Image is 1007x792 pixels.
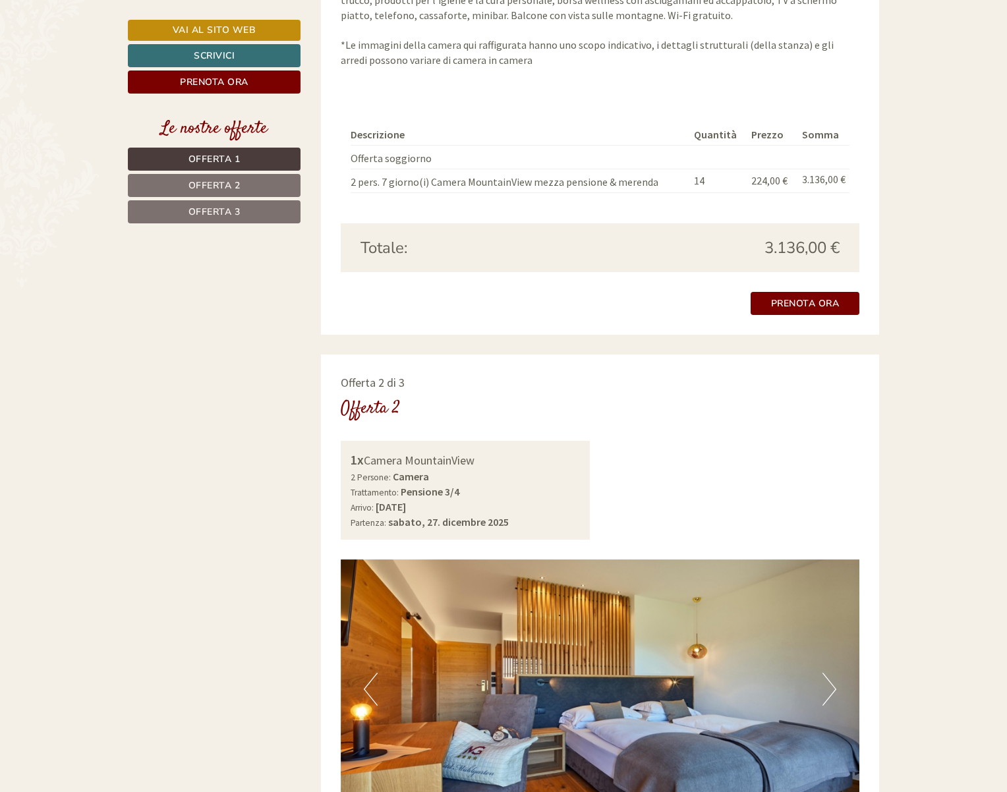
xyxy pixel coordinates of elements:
[751,292,860,315] a: Prenota ora
[764,237,840,259] span: 3.136,00 €
[341,375,405,390] span: Offerta 2 di 3
[822,673,836,706] button: Next
[351,472,391,483] small: 2 Persone:
[351,169,689,192] td: 2 pers. 7 giorno(i) Camera MountainView mezza pensione & merenda
[376,500,406,513] b: [DATE]
[351,502,374,513] small: Arrivo:
[689,169,747,192] td: 14
[351,146,689,169] td: Offerta soggiorno
[188,206,241,218] span: Offerta 3
[326,38,500,49] div: Lei
[351,517,386,528] small: Partenza:
[128,71,301,94] a: Prenota ora
[341,397,400,421] div: Offerta 2
[351,487,399,498] small: Trattamento:
[751,174,788,187] span: 224,00 €
[388,515,509,528] b: sabato, 27. dicembre 2025
[351,451,364,468] b: 1x
[797,169,849,192] td: 3.136,00 €
[797,125,849,145] th: Somma
[188,153,241,165] span: Offerta 1
[326,64,500,73] small: 17:02
[351,451,581,470] div: Camera MountainView
[128,20,301,41] a: Vai al sito web
[689,125,747,145] th: Quantità
[452,347,520,370] button: Invia
[351,237,600,259] div: Totale:
[364,673,378,706] button: Previous
[746,125,797,145] th: Prezzo
[393,470,429,483] b: Camera
[351,125,689,145] th: Descrizione
[401,485,459,498] b: Pensione 3/4
[188,179,241,192] span: Offerta 2
[128,44,301,67] a: Scrivici
[128,117,301,141] div: Le nostre offerte
[236,10,283,32] div: [DATE]
[319,36,509,76] div: Buon giorno, come possiamo aiutarla?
